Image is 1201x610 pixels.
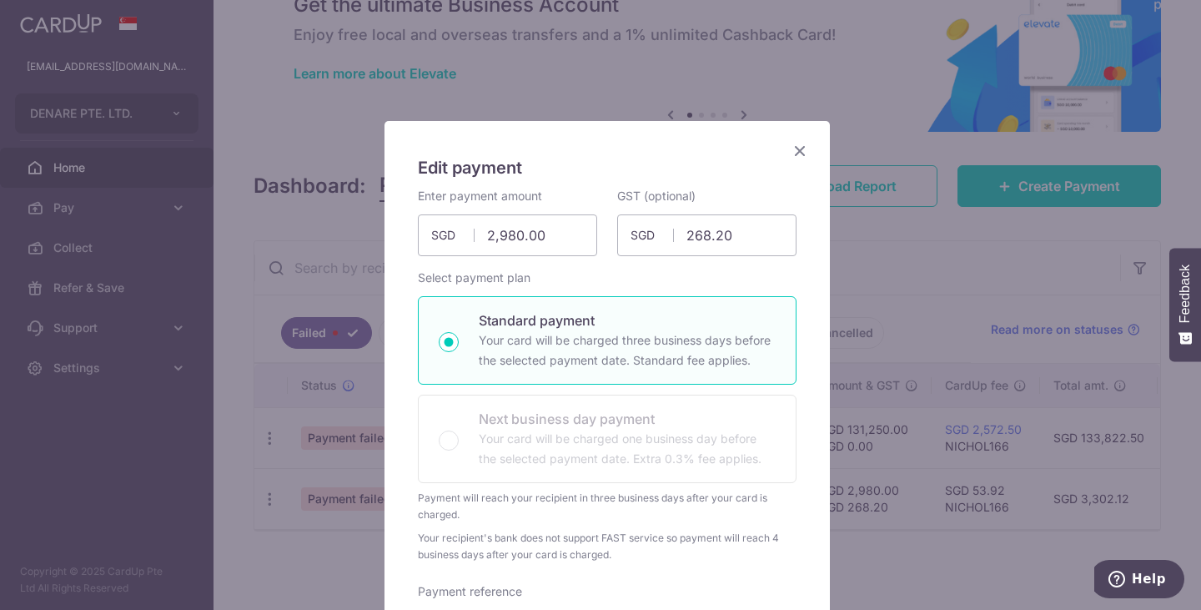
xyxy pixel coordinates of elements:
[790,141,810,161] button: Close
[418,154,796,181] h5: Edit payment
[418,270,530,286] label: Select payment plan
[631,227,674,244] span: SGD
[479,310,776,330] p: Standard payment
[418,530,796,563] div: Your recipient's bank does not support FAST service so payment will reach 4 business days after y...
[1094,560,1184,602] iframe: Opens a widget where you can find more information
[418,188,542,204] label: Enter payment amount
[418,214,597,256] input: 0.00
[431,227,475,244] span: SGD
[1178,265,1193,323] span: Feedback
[418,583,522,600] label: Payment reference
[617,188,696,204] label: GST (optional)
[479,330,776,371] p: Your card will be charged three business days before the selected payment date. Standard fee appl...
[1169,248,1201,361] button: Feedback - Show survey
[418,490,796,523] div: Payment will reach your recipient in three business days after your card is charged.
[617,214,796,256] input: 0.00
